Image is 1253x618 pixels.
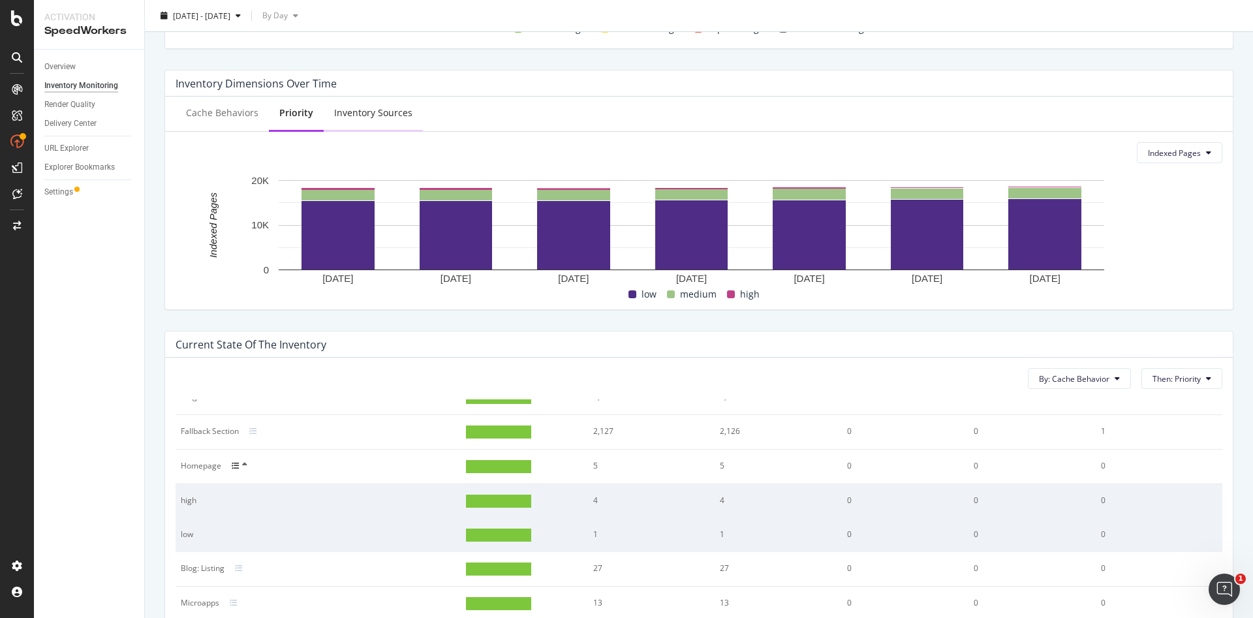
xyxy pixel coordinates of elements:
[173,10,230,21] span: [DATE] - [DATE]
[642,286,657,302] span: low
[593,460,698,472] div: 5
[44,185,73,199] div: Settings
[847,460,952,472] div: 0
[181,597,219,609] div: Microapps
[593,425,698,437] div: 2,127
[1039,373,1109,384] span: By: Cache Behavior
[740,286,760,302] span: high
[680,286,717,302] span: medium
[208,193,219,258] text: Indexed Pages
[974,425,1079,437] div: 0
[176,338,326,351] div: Current state of the inventory
[1028,368,1131,389] button: By: Cache Behavior
[279,106,313,119] div: Priority
[44,79,135,93] a: Inventory Monitoring
[1137,142,1222,163] button: Indexed Pages
[974,597,1079,609] div: 0
[720,563,825,574] div: 27
[181,460,221,472] div: Homepage
[974,460,1079,472] div: 0
[720,529,825,540] div: 1
[1101,495,1206,506] div: 0
[181,563,224,574] div: Blog: Listing
[334,106,412,119] div: Inventory Sources
[593,495,698,506] div: 4
[720,597,825,609] div: 13
[44,60,76,74] div: Overview
[847,597,952,609] div: 0
[593,529,698,540] div: 1
[1101,460,1206,472] div: 0
[44,23,134,39] div: SpeedWorkers
[264,264,269,275] text: 0
[155,5,246,26] button: [DATE] - [DATE]
[1101,425,1206,437] div: 1
[1235,574,1246,584] span: 1
[912,273,942,284] text: [DATE]
[974,529,1079,540] div: 0
[794,273,824,284] text: [DATE]
[44,185,135,199] a: Settings
[558,273,589,284] text: [DATE]
[44,142,135,155] a: URL Explorer
[974,495,1079,506] div: 0
[720,425,825,437] div: 2,126
[1141,368,1222,389] button: Then: Priority
[593,563,698,574] div: 27
[1101,563,1206,574] div: 0
[1152,373,1201,384] span: Then: Priority
[676,273,707,284] text: [DATE]
[593,597,698,609] div: 13
[847,495,952,506] div: 0
[720,460,825,472] div: 5
[44,117,97,131] div: Delivery Center
[44,117,135,131] a: Delivery Center
[257,10,288,21] span: By Day
[1101,529,1206,540] div: 0
[1209,574,1240,605] iframe: Intercom live chat
[181,495,428,506] div: high
[44,98,95,112] div: Render Quality
[251,175,269,186] text: 20K
[1030,273,1060,284] text: [DATE]
[44,98,135,112] a: Render Quality
[974,563,1079,574] div: 0
[44,142,89,155] div: URL Explorer
[720,495,825,506] div: 4
[176,77,337,90] div: Inventory Dimensions Over Time
[1148,147,1201,159] span: Indexed Pages
[44,10,134,23] div: Activation
[44,161,115,174] div: Explorer Bookmarks
[441,273,471,284] text: [DATE]
[847,529,952,540] div: 0
[257,5,303,26] button: By Day
[847,563,952,574] div: 0
[176,174,1207,286] svg: A chart.
[322,273,353,284] text: [DATE]
[181,529,428,540] div: low
[44,60,135,74] a: Overview
[1101,597,1206,609] div: 0
[44,161,135,174] a: Explorer Bookmarks
[847,425,952,437] div: 0
[44,79,118,93] div: Inventory Monitoring
[186,106,258,119] div: Cache Behaviors
[181,425,239,437] div: Fallback Section
[251,220,269,231] text: 10K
